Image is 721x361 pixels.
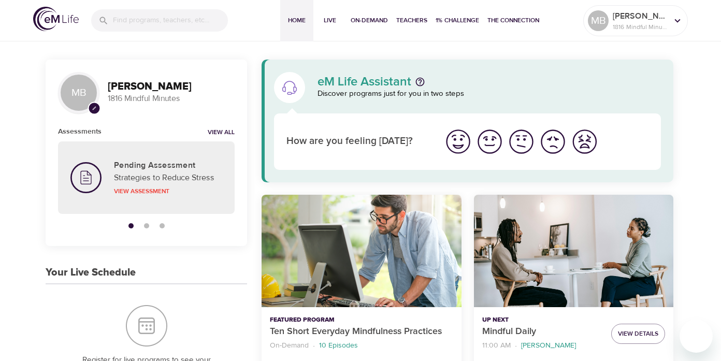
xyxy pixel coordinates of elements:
h3: [PERSON_NAME] [108,81,235,93]
img: good [475,127,504,156]
p: Discover programs just for you in two steps [318,88,661,100]
img: Your Live Schedule [126,305,167,346]
button: I'm feeling bad [537,126,569,157]
p: [PERSON_NAME] [521,340,576,351]
p: [PERSON_NAME] [613,10,668,22]
span: Home [284,15,309,26]
p: View Assessment [114,186,222,196]
nav: breadcrumb [270,339,453,353]
button: View Details [611,324,665,344]
p: 11:00 AM [482,340,511,351]
iframe: Button to launch messaging window [680,320,713,353]
nav: breadcrumb [482,339,603,353]
button: I'm feeling ok [506,126,537,157]
p: 10 Episodes [319,340,358,351]
li: · [515,339,517,353]
p: Featured Program [270,315,453,325]
h6: Assessments [58,126,102,137]
img: eM Life Assistant [281,79,298,96]
button: I'm feeling good [474,126,506,157]
p: Mindful Daily [482,325,603,339]
button: Ten Short Everyday Mindfulness Practices [262,195,461,307]
div: MB [588,10,609,31]
button: Mindful Daily [474,195,673,307]
span: Live [318,15,342,26]
p: Strategies to Reduce Stress [114,171,222,184]
img: worst [570,127,599,156]
button: I'm feeling great [442,126,474,157]
button: I'm feeling worst [569,126,600,157]
span: 1% Challenge [436,15,479,26]
input: Find programs, teachers, etc... [113,9,228,32]
span: On-Demand [351,15,388,26]
span: View Details [618,328,658,339]
a: View all notifications [208,128,235,137]
p: Up Next [482,315,603,325]
p: 1816 Mindful Minutes [108,93,235,105]
span: Teachers [396,15,427,26]
img: great [444,127,472,156]
li: · [313,339,315,353]
img: logo [33,7,79,31]
img: bad [539,127,567,156]
p: Ten Short Everyday Mindfulness Practices [270,325,453,339]
div: MB [58,72,99,113]
h5: Pending Assessment [114,160,222,171]
h3: Your Live Schedule [46,267,136,279]
p: 1816 Mindful Minutes [613,22,668,32]
p: How are you feeling [DATE]? [286,134,430,149]
p: eM Life Assistant [318,76,411,88]
span: The Connection [487,15,539,26]
p: On-Demand [270,340,309,351]
img: ok [507,127,536,156]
